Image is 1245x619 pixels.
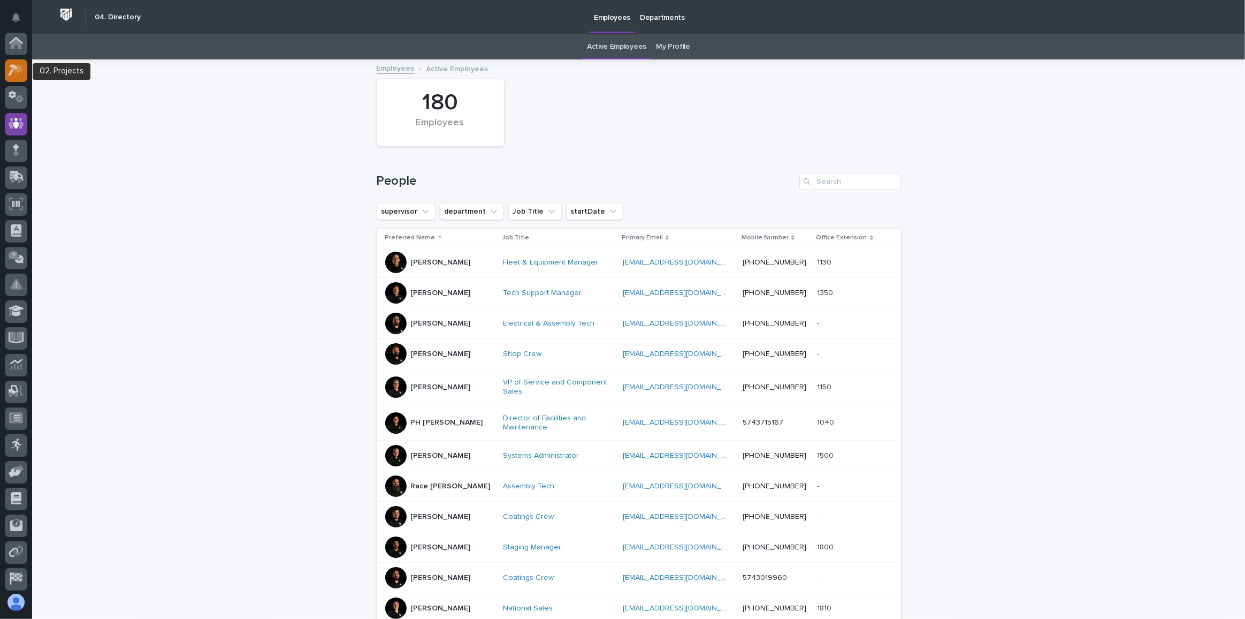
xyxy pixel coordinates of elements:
[743,513,806,520] a: [PHONE_NUMBER]
[623,482,744,490] a: [EMAIL_ADDRESS][DOMAIN_NAME]
[411,350,471,359] p: [PERSON_NAME]
[503,414,610,432] a: Director of Facilities and Maintenance
[623,289,744,297] a: [EMAIL_ADDRESS][DOMAIN_NAME]
[503,289,582,298] a: Tech Support Manager
[816,232,867,244] p: Office Extension
[395,117,486,140] div: Employees
[503,482,554,491] a: Assembly Tech
[503,543,561,552] a: Staging Manager
[508,203,562,220] button: Job Title
[95,13,141,22] h2: 04. Directory
[56,5,76,25] img: Workspace Logo
[411,383,471,392] p: [PERSON_NAME]
[503,604,553,613] a: National Sales
[411,482,491,491] p: Race [PERSON_NAME]
[377,247,901,278] tr: [PERSON_NAME]Fleet & Equipment Manager [EMAIL_ADDRESS][DOMAIN_NAME] [PHONE_NUMBER]11301130
[411,543,471,552] p: [PERSON_NAME]
[411,512,471,522] p: [PERSON_NAME]
[623,513,744,520] a: [EMAIL_ADDRESS][DOMAIN_NAME]
[377,563,901,593] tr: [PERSON_NAME]Coatings Crew [EMAIL_ADDRESS][DOMAIN_NAME] 5743019960--
[377,203,436,220] button: supervisor
[13,13,27,30] div: Notifications
[411,604,471,613] p: [PERSON_NAME]
[818,510,822,522] p: -
[411,258,471,267] p: [PERSON_NAME]
[385,232,436,244] p: Preferred Name
[623,320,744,327] a: [EMAIL_ADDRESS][DOMAIN_NAME]
[818,480,822,491] p: -
[818,571,822,583] p: -
[377,278,901,308] tr: [PERSON_NAME]Tech Support Manager [EMAIL_ADDRESS][DOMAIN_NAME] [PHONE_NUMBER]13501350
[818,348,822,359] p: -
[623,605,744,612] a: [EMAIL_ADDRESS][DOMAIN_NAME]
[395,89,486,116] div: 180
[587,34,646,59] a: Active Employees
[377,339,901,369] tr: [PERSON_NAME]Shop Crew [EMAIL_ADDRESS][DOMAIN_NAME] [PHONE_NUMBER]--
[503,378,610,396] a: VP of Service and Component Sales
[411,289,471,298] p: [PERSON_NAME]
[623,350,744,358] a: [EMAIL_ADDRESS][DOMAIN_NAME]
[377,532,901,563] tr: [PERSON_NAME]Staging Manager [EMAIL_ADDRESS][DOMAIN_NAME] [PHONE_NUMBER]18001800
[503,350,541,359] a: Shop Crew
[743,350,806,358] a: [PHONE_NUMBER]
[377,441,901,471] tr: [PERSON_NAME]Systems Administrator [EMAIL_ADDRESS][DOMAIN_NAME] [PHONE_NUMBER]15001500
[818,381,834,392] p: 1150
[426,62,488,74] p: Active Employees
[377,471,901,502] tr: Race [PERSON_NAME]Assembly Tech [EMAIL_ADDRESS][DOMAIN_NAME] [PHONE_NUMBER]--
[743,259,806,266] a: [PHONE_NUMBER]
[818,256,834,267] p: 1130
[623,383,744,391] a: [EMAIL_ADDRESS][DOMAIN_NAME]
[743,605,806,612] a: [PHONE_NUMBER]
[503,319,594,328] a: Electrical & Assembly Tech
[411,451,471,461] p: [PERSON_NAME]
[623,419,744,426] a: [EMAIL_ADDRESS][DOMAIN_NAME]
[818,286,836,298] p: 1350
[411,418,483,427] p: PH [PERSON_NAME]
[818,416,837,427] p: 1040
[743,419,783,426] a: 5743715167
[743,482,806,490] a: [PHONE_NUMBER]
[411,319,471,328] p: [PERSON_NAME]
[743,452,806,459] a: [PHONE_NUMBER]
[377,62,415,74] a: Employees
[503,573,554,583] a: Coatings Crew
[377,405,901,441] tr: PH [PERSON_NAME]Director of Facilities and Maintenance [EMAIL_ADDRESS][DOMAIN_NAME] 5743715167104...
[622,232,663,244] p: Primary Email
[818,449,836,461] p: 1500
[377,308,901,339] tr: [PERSON_NAME]Electrical & Assembly Tech [EMAIL_ADDRESS][DOMAIN_NAME] [PHONE_NUMBER]--
[818,541,836,552] p: 1800
[743,289,806,297] a: [PHONE_NUMBER]
[743,574,787,582] a: 5743019960
[411,573,471,583] p: [PERSON_NAME]
[502,232,529,244] p: Job Title
[623,452,744,459] a: [EMAIL_ADDRESS][DOMAIN_NAME]
[377,369,901,405] tr: [PERSON_NAME]VP of Service and Component Sales [EMAIL_ADDRESS][DOMAIN_NAME] [PHONE_NUMBER]11501150
[377,502,901,532] tr: [PERSON_NAME]Coatings Crew [EMAIL_ADDRESS][DOMAIN_NAME] [PHONE_NUMBER]--
[623,259,744,266] a: [EMAIL_ADDRESS][DOMAIN_NAME]
[743,320,806,327] a: [PHONE_NUMBER]
[566,203,623,220] button: startDate
[818,317,822,328] p: -
[656,34,690,59] a: My Profile
[818,602,834,613] p: 1810
[377,173,795,189] h1: People
[743,383,806,391] a: [PHONE_NUMBER]
[799,173,901,190] input: Search
[623,574,744,582] a: [EMAIL_ADDRESS][DOMAIN_NAME]
[5,591,27,614] button: users-avatar
[440,203,504,220] button: department
[742,232,789,244] p: Mobile Number
[503,258,598,267] a: Fleet & Equipment Manager
[623,543,744,551] a: [EMAIL_ADDRESS][DOMAIN_NAME]
[503,451,579,461] a: Systems Administrator
[743,543,806,551] a: [PHONE_NUMBER]
[503,512,554,522] a: Coatings Crew
[5,6,27,29] button: Notifications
